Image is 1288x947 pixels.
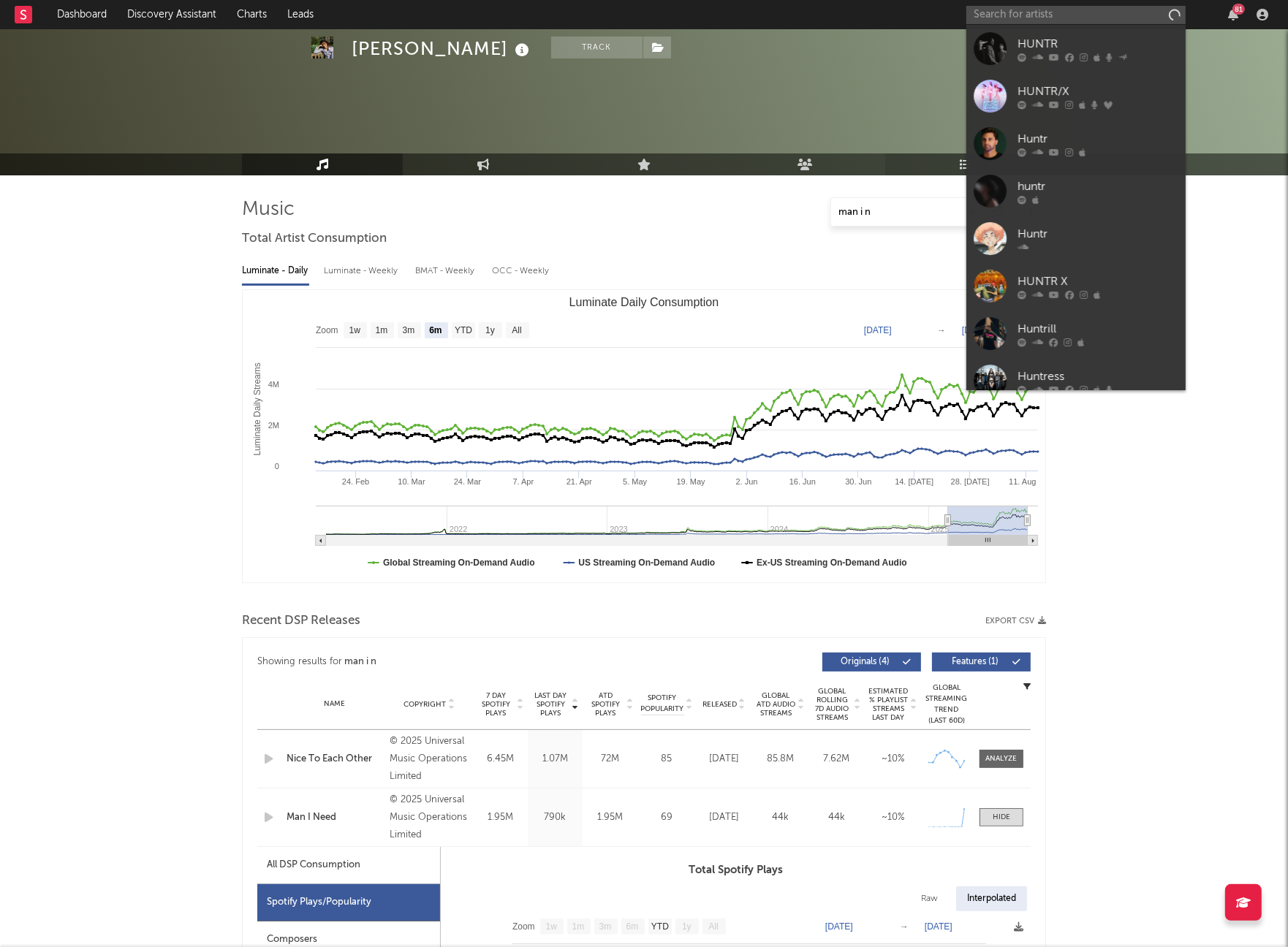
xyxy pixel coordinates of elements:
div: Huntress [1018,368,1178,385]
div: Spotify Plays/Popularity [257,884,440,921]
text: 1m [572,922,585,932]
a: Nice To Each Other [287,752,382,767]
div: HUNTR [1018,35,1178,53]
div: Global Streaming Trend (Last 60D) [925,682,969,726]
div: HUNTR X [1018,273,1178,290]
text: 1y [682,922,692,932]
text: → [937,325,946,335]
div: Name [287,699,382,710]
div: 72M [586,752,634,767]
span: 7 Day Spotify Plays [477,691,515,718]
div: 81 [1232,4,1245,15]
div: All DSP Consumption [257,847,440,884]
div: 1.95M [477,810,524,825]
div: 44k [756,810,805,825]
text: YTD [455,326,472,336]
text: All [512,326,521,336]
text: 14. [DATE] [895,477,933,486]
button: Originals(4) [822,653,921,672]
text: 30. Jun [845,477,871,486]
text: 2. Jun [736,477,758,486]
span: Recent DSP Releases [242,612,360,630]
text: 1w [546,922,558,932]
svg: Luminate Daily Consumption [243,290,1045,582]
input: Search for artists [966,6,1186,24]
button: Export CSV [985,617,1046,625]
div: 1.07M [531,752,579,767]
div: 6.45M [477,752,524,767]
text: Zoom [512,922,535,932]
text: 19. May [677,477,706,486]
text: 28. [DATE] [951,477,990,486]
text: 1m [376,326,388,336]
div: huntr [1018,178,1178,195]
div: Showing results for [257,653,644,672]
a: HUNTR/X [966,72,1186,120]
div: All DSP Consumption [267,856,360,874]
span: Copyright [404,700,446,709]
button: 81 [1228,9,1238,20]
div: 69 [641,810,692,825]
a: huntr [966,167,1186,215]
button: Features(1) [932,653,1031,672]
span: Last Day Spotify Plays [531,691,570,718]
text: 5. May [623,477,648,486]
text: 24. Mar [454,477,482,486]
text: 1w [349,326,361,336]
text: 10. Mar [398,477,425,486]
div: [DATE] [700,752,749,767]
a: HUNTR [966,25,1186,72]
text: [DATE] [925,921,952,932]
text: Luminate Daily Streams [252,362,262,455]
div: Raw [910,886,949,911]
text: 21. Apr [567,477,592,486]
div: HUNTR/X [1018,83,1178,100]
div: ~ 10 % [868,752,917,767]
text: Global Streaming On-Demand Audio [383,558,535,568]
div: Interpolated [956,886,1027,911]
text: 11. Aug [1009,477,1036,486]
text: 3m [403,326,415,336]
input: Search by song name or URL [831,207,985,218]
div: Luminate - Weekly [324,259,401,284]
span: Features ( 1 ) [942,658,1009,666]
span: Originals ( 4 ) [832,658,899,666]
text: [DATE] [962,325,990,335]
text: 0 [275,462,279,471]
span: Total Artist Consumption [242,230,387,248]
text: 4M [268,380,279,389]
a: Huntr [966,215,1186,262]
h3: Total Spotify Plays [441,862,1031,879]
div: [DATE] [700,810,749,825]
text: → [900,921,909,932]
span: Spotify Popularity [641,693,684,715]
div: [PERSON_NAME] [352,37,533,61]
text: 16. Jun [789,477,816,486]
text: 1y [485,326,495,336]
a: Huntr [966,120,1186,167]
div: 44k [812,810,861,825]
text: 2M [268,421,279,430]
span: Released [702,700,737,709]
text: YTD [651,922,669,932]
div: man i n [345,653,377,671]
text: 6m [429,326,442,336]
text: [DATE] [825,921,853,932]
div: 7.62M [812,752,861,767]
button: Track [551,37,643,58]
div: 790k [531,810,579,825]
span: Global ATD Audio Streams [756,691,796,718]
text: 7. Apr [512,477,534,486]
div: ~ 10 % [868,810,917,825]
text: All [708,922,718,932]
text: Ex-US Streaming On-Demand Audio [757,558,907,568]
div: Huntrill [1018,320,1178,338]
div: 85 [641,752,692,767]
a: Man I Need [287,810,382,825]
div: 1.95M [586,810,634,825]
text: Luminate Daily Consumption [569,296,719,308]
text: Zoom [316,326,338,336]
text: US Streaming On-Demand Audio [578,558,715,568]
span: ATD Spotify Plays [586,691,625,718]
